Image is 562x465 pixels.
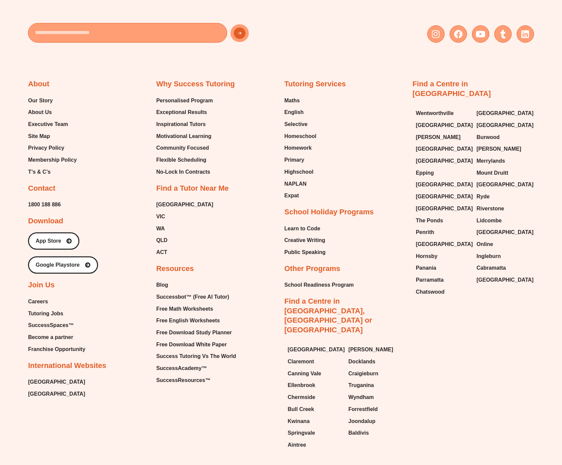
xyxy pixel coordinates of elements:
a: Free Math Worksheets [156,304,236,314]
a: Online [477,239,531,249]
a: App Store [28,232,79,250]
a: [GEOGRAPHIC_DATA] [416,156,470,166]
span: Flexible Scheduling [156,155,206,165]
span: Highschool [285,167,314,177]
a: Expat [285,191,317,201]
a: Wyndham [349,392,403,402]
a: Penrith [416,227,470,237]
a: Find a Centre in [GEOGRAPHIC_DATA], [GEOGRAPHIC_DATA] or [GEOGRAPHIC_DATA] [285,297,372,334]
span: [GEOGRAPHIC_DATA] [416,239,473,249]
span: Penrith [416,227,434,237]
span: Chatswood [416,287,445,297]
a: No-Lock In Contracts [156,167,213,177]
a: Lidcombe [477,216,531,226]
a: QLD [156,235,213,245]
h2: About [28,79,49,89]
span: Selective [285,119,308,129]
a: [GEOGRAPHIC_DATA] [28,377,85,387]
a: Successbot™ (Free AI Tutor) [156,292,236,302]
a: Ingleburn [477,251,531,261]
a: Chermside [288,392,342,402]
span: [GEOGRAPHIC_DATA] [416,144,473,154]
span: Aintree [288,440,306,450]
span: Google Playstore [36,262,80,268]
span: English [285,107,304,117]
a: 1800 188 886 [28,200,61,210]
span: Ryde [477,192,490,202]
span: Motivational Learning [156,131,211,141]
h2: School Holiday Programs [285,207,374,217]
span: Expat [285,191,299,201]
span: Bull Creek [288,404,314,414]
form: New Form [28,23,277,46]
span: Wyndham [349,392,374,402]
a: Membership Policy [28,155,77,165]
a: Truganina [349,380,403,390]
a: NAPLAN [285,179,317,189]
span: Maths [285,96,300,106]
a: Hornsby [416,251,470,261]
a: [GEOGRAPHIC_DATA] [416,192,470,202]
span: Executive Team [28,119,68,129]
a: Homeschool [285,131,317,141]
a: Tutoring Jobs [28,309,85,319]
a: Craigieburn [349,369,403,379]
a: Public Speaking [285,247,326,257]
a: Our Story [28,96,77,106]
span: SuccessAcademy™ [156,363,207,373]
h2: Tutoring Services [285,79,346,89]
a: [GEOGRAPHIC_DATA] [477,108,531,118]
span: Lidcombe [477,216,502,226]
a: Homework [285,143,317,153]
span: NAPLAN [285,179,307,189]
a: Become a partner [28,332,85,342]
a: About Us [28,107,77,117]
span: Inspirational Tutors [156,119,205,129]
a: Forrestfield [349,404,403,414]
a: Site Map [28,131,77,141]
span: About Us [28,107,52,117]
a: Claremont [288,357,342,367]
h2: Contact [28,184,55,193]
span: Personalised Program [156,96,213,106]
span: Creative Writing [285,235,325,245]
a: Cabramatta [477,263,531,273]
a: Google Playstore [28,256,98,274]
span: Parramatta [416,275,444,285]
a: Creative Writing [285,235,326,245]
span: Riverstone [477,204,504,214]
a: Canning Vale [288,369,342,379]
span: Primary [285,155,305,165]
span: Free Download White Paper [156,340,227,350]
span: Learn to Code [285,224,321,234]
span: Successbot™ (Free AI Tutor) [156,292,229,302]
span: Privacy Policy [28,143,64,153]
a: [GEOGRAPHIC_DATA] [288,345,342,355]
a: Merrylands [477,156,531,166]
span: Online [477,239,493,249]
span: [GEOGRAPHIC_DATA] [416,120,473,130]
a: [GEOGRAPHIC_DATA] [416,144,470,154]
span: ACT [156,247,167,257]
a: Blog [156,280,236,290]
span: Free Download Study Planner [156,328,232,338]
span: Site Map [28,131,50,141]
a: Wentworthville [416,108,470,118]
span: Truganina [349,380,374,390]
a: [PERSON_NAME] [477,144,531,154]
span: Tutoring Jobs [28,309,63,319]
span: Free English Worksheets [156,316,220,326]
a: Careers [28,297,85,307]
a: [GEOGRAPHIC_DATA] [416,120,470,130]
a: Franchise Opportunity [28,344,85,354]
a: Exceptional Results [156,107,213,117]
a: [GEOGRAPHIC_DATA] [477,180,531,190]
span: Free Math Worksheets [156,304,213,314]
div: Chat Widget [448,390,562,465]
span: [PERSON_NAME] [477,144,521,154]
a: [GEOGRAPHIC_DATA] [416,239,470,249]
span: Claremont [288,357,314,367]
span: Wentworthville [416,108,454,118]
a: Ryde [477,192,531,202]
